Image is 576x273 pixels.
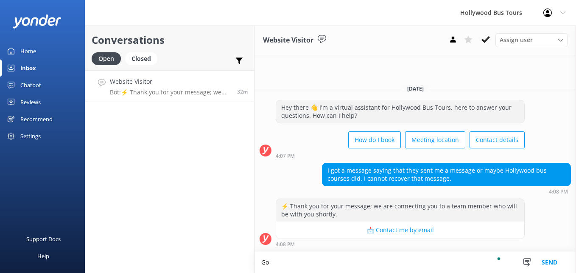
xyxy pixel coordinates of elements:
[276,100,524,123] div: Hey there 👋 I'm a virtual assistant for Hollywood Bus Tours, here to answer your questions. How c...
[276,153,525,159] div: Sep 01 2025 04:07pm (UTC -07:00) America/Tijuana
[549,189,568,194] strong: 4:08 PM
[125,52,157,65] div: Closed
[470,131,525,148] button: Contact details
[20,77,41,94] div: Chatbot
[276,199,524,222] div: ⚡ Thank you for your message; we are connecting you to a team member who will be with you shortly.
[495,33,568,47] div: Assign User
[534,252,565,273] button: Send
[276,241,525,247] div: Sep 01 2025 04:08pm (UTC -07:00) America/Tijuana
[20,94,41,111] div: Reviews
[20,43,36,60] div: Home
[348,131,401,148] button: How do I book
[26,230,61,247] div: Support Docs
[85,70,254,102] a: Website VisitorBot:⚡ Thank you for your message; we are connecting you to a team member who will ...
[110,77,231,86] h4: Website Visitor
[322,188,571,194] div: Sep 01 2025 04:08pm (UTC -07:00) America/Tijuana
[322,163,570,186] div: I got a message saying that they sent me a message or maybe Hollywood bus courses did. I cannot r...
[13,14,62,28] img: yonder-white-logo.png
[92,54,125,63] a: Open
[500,35,533,45] span: Assign user
[237,88,248,95] span: Sep 01 2025 04:08pm (UTC -07:00) America/Tijuana
[276,242,295,247] strong: 4:08 PM
[20,128,41,145] div: Settings
[276,154,295,159] strong: 4:07 PM
[20,111,53,128] div: Recommend
[110,88,231,96] p: Bot: ⚡ Thank you for your message; we are connecting you to a team member who will be with you sh...
[254,252,576,273] textarea: To enrich screen reader interactions, please activate Accessibility in Grammarly extension settings
[402,85,429,92] span: [DATE]
[20,60,36,77] div: Inbox
[125,54,162,63] a: Closed
[92,52,121,65] div: Open
[37,247,49,264] div: Help
[276,222,524,239] button: 📩 Contact me by email
[92,32,248,48] h2: Conversations
[405,131,465,148] button: Meeting location
[263,35,313,46] h3: Website Visitor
